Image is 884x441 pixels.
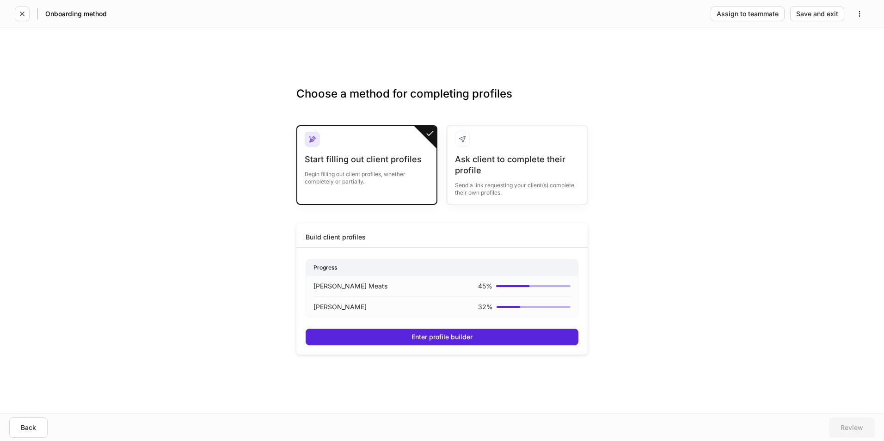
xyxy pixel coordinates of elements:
[296,86,588,116] h3: Choose a method for completing profiles
[796,11,838,17] div: Save and exit
[9,417,48,438] button: Back
[306,329,578,345] button: Enter profile builder
[455,176,579,196] div: Send a link requesting your client(s) complete their own profiles.
[21,424,36,431] div: Back
[313,302,367,312] p: [PERSON_NAME]
[717,11,779,17] div: Assign to teammate
[305,165,429,185] div: Begin filling out client profiles, whether completely or partially.
[306,233,366,242] div: Build client profiles
[478,282,492,291] p: 45 %
[306,259,578,276] div: Progress
[305,154,429,165] div: Start filling out client profiles
[711,6,785,21] button: Assign to teammate
[790,6,844,21] button: Save and exit
[455,154,579,176] div: Ask client to complete their profile
[313,282,387,291] p: [PERSON_NAME] Meats
[411,334,473,340] div: Enter profile builder
[478,302,493,312] p: 32 %
[45,9,107,18] h5: Onboarding method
